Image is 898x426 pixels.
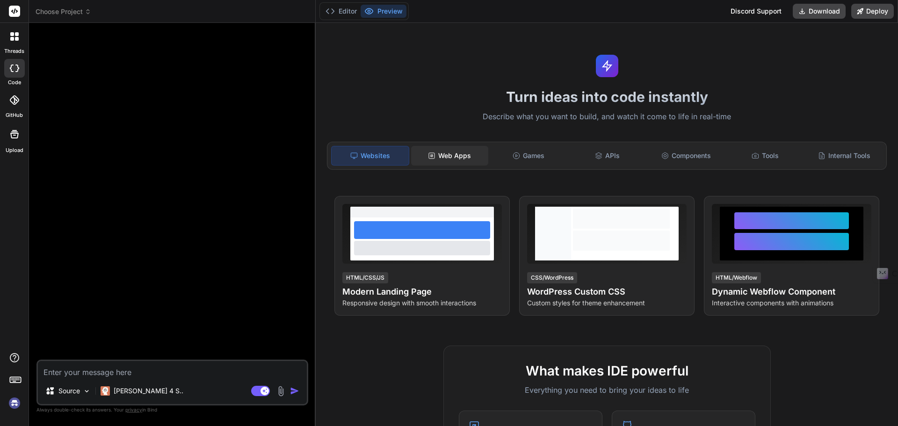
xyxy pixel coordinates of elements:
[58,386,80,396] p: Source
[648,146,725,166] div: Components
[527,285,687,298] h4: WordPress Custom CSS
[6,111,23,119] label: GitHub
[6,146,23,154] label: Upload
[275,386,286,397] img: attachment
[712,272,761,283] div: HTML/Webflow
[83,387,91,395] img: Pick Models
[7,395,22,411] img: signin
[290,386,299,396] img: icon
[793,4,846,19] button: Download
[411,146,488,166] div: Web Apps
[321,111,892,123] p: Describe what you want to build, and watch it come to life in real-time
[569,146,646,166] div: APIs
[805,146,883,166] div: Internal Tools
[851,4,894,19] button: Deploy
[125,407,142,412] span: privacy
[36,405,308,414] p: Always double-check its answers. Your in Bind
[361,5,406,18] button: Preview
[342,285,502,298] h4: Modern Landing Page
[342,298,502,308] p: Responsive design with smooth interactions
[527,298,687,308] p: Custom styles for theme enhancement
[4,47,24,55] label: threads
[712,298,871,308] p: Interactive components with animations
[101,386,110,396] img: Claude 4 Sonnet
[712,285,871,298] h4: Dynamic Webflow Component
[725,4,787,19] div: Discord Support
[727,146,804,166] div: Tools
[459,361,755,381] h2: What makes IDE powerful
[331,146,409,166] div: Websites
[114,386,183,396] p: [PERSON_NAME] 4 S..
[459,384,755,396] p: Everything you need to bring your ideas to life
[36,7,91,16] span: Choose Project
[8,79,21,87] label: code
[322,5,361,18] button: Editor
[490,146,567,166] div: Games
[527,272,577,283] div: CSS/WordPress
[342,272,388,283] div: HTML/CSS/JS
[321,88,892,105] h1: Turn ideas into code instantly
